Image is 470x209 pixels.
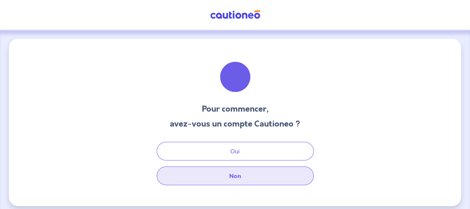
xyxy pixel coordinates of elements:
[157,166,314,185] button: Non
[207,10,263,19] img: Cautioneo
[170,103,300,115] h3: Pour commencer,
[157,142,314,160] button: Oui
[215,57,255,97] img: illu_welcome.svg
[170,118,300,130] h3: avez-vous un compte Cautioneo ?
